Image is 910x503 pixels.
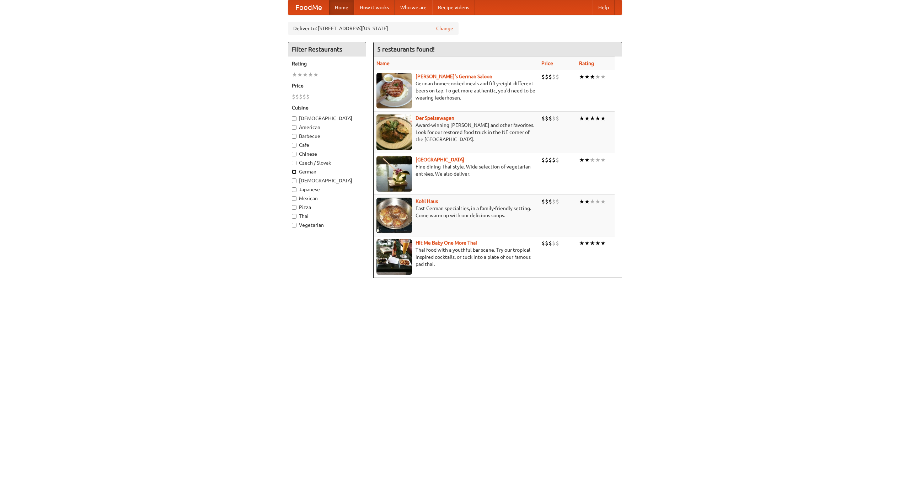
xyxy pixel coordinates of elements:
li: $ [541,239,545,247]
li: $ [541,198,545,205]
li: ★ [590,156,595,164]
li: ★ [600,156,606,164]
a: Change [436,25,453,32]
li: ★ [308,71,313,79]
li: ★ [584,73,590,81]
a: Who we are [395,0,432,15]
p: East German specialties, in a family-friendly setting. Come warm up with our delicious soups. [376,205,536,219]
li: ★ [579,198,584,205]
input: Chinese [292,152,296,156]
li: ★ [579,73,584,81]
li: ★ [590,198,595,205]
a: Kohl Haus [416,198,438,204]
li: $ [541,114,545,122]
label: Vegetarian [292,221,362,229]
li: $ [552,239,556,247]
h4: Filter Restaurants [288,42,366,57]
label: Pizza [292,204,362,211]
li: ★ [303,71,308,79]
h5: Rating [292,60,362,67]
li: ★ [600,73,606,81]
li: $ [545,156,548,164]
label: Cafe [292,141,362,149]
a: How it works [354,0,395,15]
li: $ [292,93,295,101]
li: ★ [584,198,590,205]
a: Home [329,0,354,15]
li: ★ [584,239,590,247]
li: ★ [313,71,318,79]
li: $ [548,114,552,122]
li: ★ [595,198,600,205]
input: Czech / Slovak [292,161,296,165]
li: ★ [600,114,606,122]
a: Der Speisewagen [416,115,454,121]
li: $ [556,73,559,81]
label: [DEMOGRAPHIC_DATA] [292,177,362,184]
p: Thai food with a youthful bar scene. Try our tropical inspired cocktails, or tuck into a plate of... [376,246,536,268]
a: Recipe videos [432,0,475,15]
input: Mexican [292,196,296,201]
li: $ [556,114,559,122]
li: $ [303,93,306,101]
h5: Price [292,82,362,89]
img: satay.jpg [376,156,412,192]
label: Czech / Slovak [292,159,362,166]
li: ★ [292,71,297,79]
a: [PERSON_NAME]'s German Saloon [416,74,492,79]
img: esthers.jpg [376,73,412,108]
li: $ [552,114,556,122]
li: ★ [600,198,606,205]
a: Hit Me Baby One More Thai [416,240,477,246]
li: $ [548,198,552,205]
li: $ [545,239,548,247]
input: American [292,125,296,130]
img: kohlhaus.jpg [376,198,412,233]
li: ★ [595,156,600,164]
p: Award-winning [PERSON_NAME] and other favorites. Look for our restored food truck in the NE corne... [376,122,536,143]
input: Pizza [292,205,296,210]
li: $ [299,93,303,101]
li: $ [295,93,299,101]
p: Fine dining Thai-style. Wide selection of vegetarian entrées. We also deliver. [376,163,536,177]
input: Japanese [292,187,296,192]
a: [GEOGRAPHIC_DATA] [416,157,464,162]
h5: Cuisine [292,104,362,111]
label: American [292,124,362,131]
input: [DEMOGRAPHIC_DATA] [292,116,296,121]
li: $ [552,156,556,164]
a: Help [593,0,615,15]
img: speisewagen.jpg [376,114,412,150]
ng-pluralize: 5 restaurants found! [377,46,435,53]
input: Barbecue [292,134,296,139]
li: ★ [584,114,590,122]
div: Deliver to: [STREET_ADDRESS][US_STATE] [288,22,459,35]
li: ★ [297,71,303,79]
li: $ [541,73,545,81]
label: German [292,168,362,175]
li: $ [548,73,552,81]
li: $ [556,198,559,205]
li: ★ [595,73,600,81]
li: ★ [590,114,595,122]
input: Cafe [292,143,296,148]
li: $ [552,198,556,205]
li: $ [548,156,552,164]
label: Thai [292,213,362,220]
li: $ [545,73,548,81]
a: FoodMe [288,0,329,15]
img: babythai.jpg [376,239,412,275]
input: German [292,170,296,174]
li: $ [552,73,556,81]
li: ★ [584,156,590,164]
label: Japanese [292,186,362,193]
li: $ [548,239,552,247]
li: ★ [579,114,584,122]
label: Chinese [292,150,362,157]
input: Thai [292,214,296,219]
li: ★ [590,73,595,81]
